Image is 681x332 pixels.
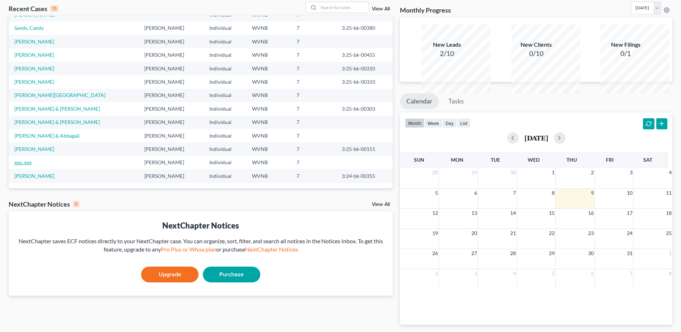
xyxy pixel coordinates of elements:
h2: [DATE] [524,134,548,142]
td: Individual [204,75,246,88]
td: 7 [291,129,336,142]
div: 0 [73,201,79,207]
td: 3:25-bk-00380 [336,22,393,35]
a: [PERSON_NAME] [14,52,54,58]
div: 0/1 [601,49,651,59]
div: New Leads [422,41,472,49]
td: 7 [291,48,336,61]
span: 24 [626,229,633,238]
a: [PERSON_NAME] [14,79,54,85]
span: 9 [590,189,594,197]
div: 2/10 [422,49,472,59]
a: [PERSON_NAME] [14,11,54,18]
span: 10 [626,189,633,197]
span: 28 [432,168,439,177]
span: 29 [471,168,478,177]
td: WVNB [246,116,291,129]
div: 0/10 [511,49,561,59]
a: [PERSON_NAME][GEOGRAPHIC_DATA] [14,92,106,98]
td: Individual [204,62,246,75]
span: 29 [548,249,555,258]
td: 3:25-bk-00333 [336,75,393,88]
span: 16 [587,209,594,217]
span: 5 [434,189,439,197]
td: Individual [204,89,246,102]
span: 30 [587,249,594,258]
span: Wed [528,157,540,163]
td: [PERSON_NAME] [139,48,204,61]
a: xxx, xxx [14,159,32,165]
span: 2 [590,168,594,177]
span: 1 [668,249,672,258]
td: Individual [204,35,246,48]
span: 18 [665,209,672,217]
td: 7 [291,156,336,169]
span: 3 [474,269,478,278]
span: 27 [471,249,478,258]
div: NextChapter Notices [14,220,387,231]
span: 30 [509,168,517,177]
a: View All [372,202,390,207]
td: Individual [204,116,246,129]
span: 28 [509,249,517,258]
a: [PERSON_NAME] [14,65,54,72]
td: 3:25-bk-00151 [336,142,393,156]
div: New Filings [601,41,651,49]
span: 13 [471,209,478,217]
td: WVNB [246,129,291,142]
td: WVNB [246,169,291,183]
td: [PERSON_NAME] [139,116,204,129]
span: 7 [512,189,517,197]
a: View All [372,6,390,11]
button: list [457,118,471,128]
span: 26 [432,249,439,258]
td: WVNB [246,156,291,169]
span: 23 [587,229,594,238]
span: Sun [414,157,424,163]
td: [PERSON_NAME] [139,142,204,156]
a: Upgrade [141,267,199,282]
span: 2 [434,269,439,278]
td: Individual [204,102,246,115]
span: Sat [643,157,652,163]
td: WVNB [246,75,291,88]
span: Tue [491,157,500,163]
span: 25 [665,229,672,238]
a: Purchase [203,267,260,282]
td: Individual [204,142,246,156]
div: 15 [50,5,59,12]
td: 7 [291,169,336,183]
td: 3:25-bk-00455 [336,48,393,61]
td: [PERSON_NAME] [139,169,204,183]
td: 7 [291,22,336,35]
td: Individual [204,169,246,183]
button: day [442,118,457,128]
span: 8 [668,269,672,278]
a: [PERSON_NAME] & Abbagail [14,133,80,139]
span: 3 [629,168,633,177]
td: 7 [291,142,336,156]
td: Individual [204,22,246,35]
a: [PERSON_NAME] [14,38,54,45]
td: WVNB [246,22,291,35]
span: 6 [590,269,594,278]
a: [PERSON_NAME] [14,173,54,179]
span: 5 [551,269,555,278]
span: 20 [471,229,478,238]
td: 3:25-bk-00310 [336,62,393,75]
td: 7 [291,35,336,48]
a: Sands, Candy [14,25,44,31]
span: 7 [629,269,633,278]
span: 21 [509,229,517,238]
a: NextChapter Notices [245,246,298,253]
td: WVNB [246,142,291,156]
div: New Clients [511,41,561,49]
td: Individual [204,129,246,142]
button: week [424,118,442,128]
span: 6 [474,189,478,197]
span: 14 [509,209,517,217]
a: [PERSON_NAME] & [PERSON_NAME] [14,119,100,125]
a: Tasks [442,93,470,109]
td: 7 [291,116,336,129]
span: 4 [668,168,672,177]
